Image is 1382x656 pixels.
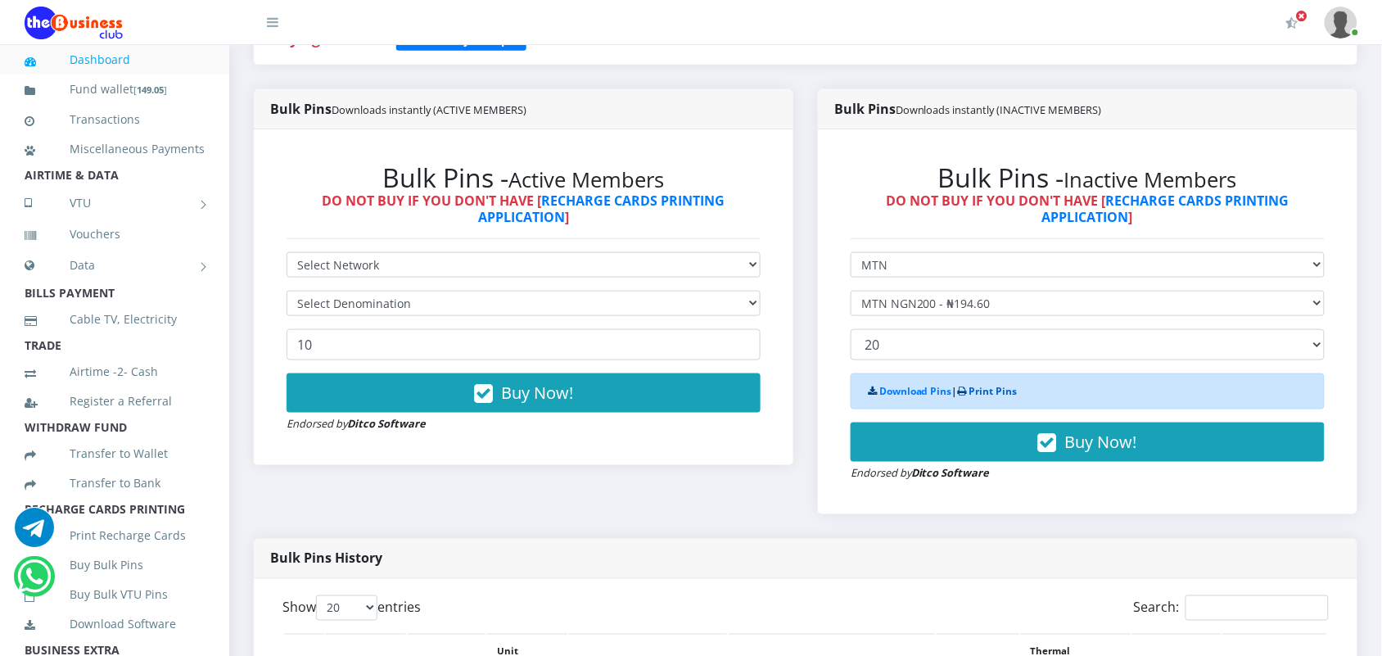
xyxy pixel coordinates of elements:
strong: Bulk Pins [834,100,1102,118]
a: Chat for support [15,520,54,547]
h2: Bulk Pins - [287,162,761,193]
a: Register a Referral [25,382,205,420]
strong: Bulk Pins History [270,550,382,568]
img: User [1325,7,1357,38]
a: Transfer to Wallet [25,435,205,473]
a: Vouchers [25,215,205,253]
small: Downloads instantly (INACTIVE MEMBERS) [896,102,1102,117]
a: Airtime -2- Cash [25,353,205,391]
span: Activate Your Membership [1296,10,1308,22]
a: RECHARGE CARDS PRINTING APPLICATION [1042,192,1289,225]
small: Active Members [509,165,665,194]
a: Data [25,245,205,286]
small: Endorsed by [851,465,990,480]
a: Buy Bulk VTU Pins [25,576,205,613]
a: Chat for support [17,569,51,596]
small: Endorsed by [287,416,426,431]
img: Logo [25,7,123,39]
strong: Bulk Pins [270,100,526,118]
a: Print Pins [969,384,1018,398]
label: Search: [1134,595,1329,621]
a: Fund wallet[149.05] [25,70,205,109]
strong: Ditco Software [911,465,990,480]
input: Search: [1186,595,1329,621]
a: Dashboard [25,41,205,79]
a: Miscellaneous Payments [25,130,205,168]
a: Download Pins [879,384,952,398]
span: Buy Now! [501,382,573,404]
button: Buy Now! [287,373,761,413]
a: VTU [25,183,205,224]
a: Print Recharge Cards [25,517,205,554]
small: [ ] [133,84,167,96]
strong: | [868,384,1018,398]
a: Click to Buy Cheaper [396,29,526,48]
button: Buy Now! [851,423,1325,462]
span: Buy Now! [1065,431,1137,453]
select: Showentries [316,595,377,621]
h2: Bulk Pins - [851,162,1325,193]
small: Inactive Members [1064,165,1237,194]
strong: DO NOT BUY IF YOU DON'T HAVE [ ] [323,192,725,225]
a: Download Software [25,605,205,643]
a: RECHARGE CARDS PRINTING APPLICATION [478,192,725,225]
a: Transfer to Bank [25,464,205,502]
strong: Ditco Software [347,416,426,431]
a: Transactions [25,101,205,138]
b: 149.05 [137,84,164,96]
input: Enter Quantity [287,329,761,360]
a: Cable TV, Electricity [25,301,205,338]
small: Downloads instantly (ACTIVE MEMBERS) [332,102,526,117]
a: Buy Bulk Pins [25,546,205,584]
i: Activate Your Membership [1286,16,1298,29]
strong: DO NOT BUY IF YOU DON'T HAVE [ ] [887,192,1289,225]
label: Show entries [282,595,421,621]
